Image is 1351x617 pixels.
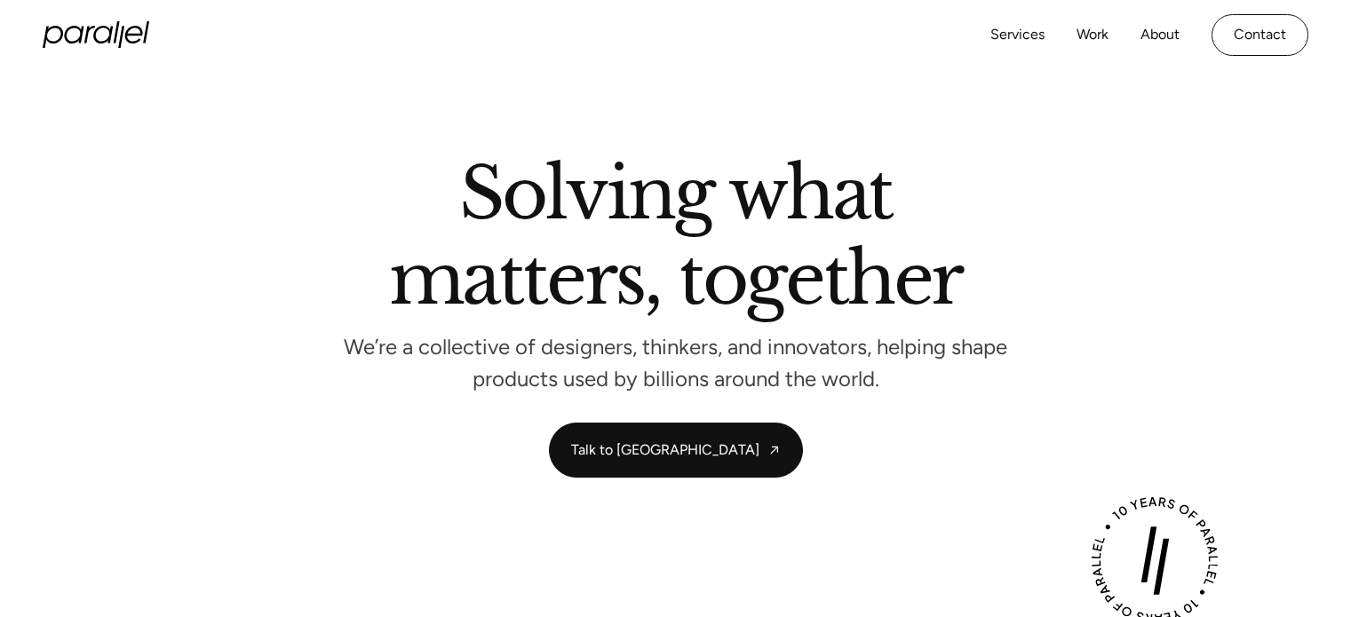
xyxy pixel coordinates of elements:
[389,159,963,321] h2: Solving what matters, together
[1077,22,1109,48] a: Work
[990,22,1045,48] a: Services
[43,21,149,48] a: home
[343,340,1009,387] p: We’re a collective of designers, thinkers, and innovators, helping shape products used by billion...
[1212,14,1308,56] a: Contact
[1140,22,1180,48] a: About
